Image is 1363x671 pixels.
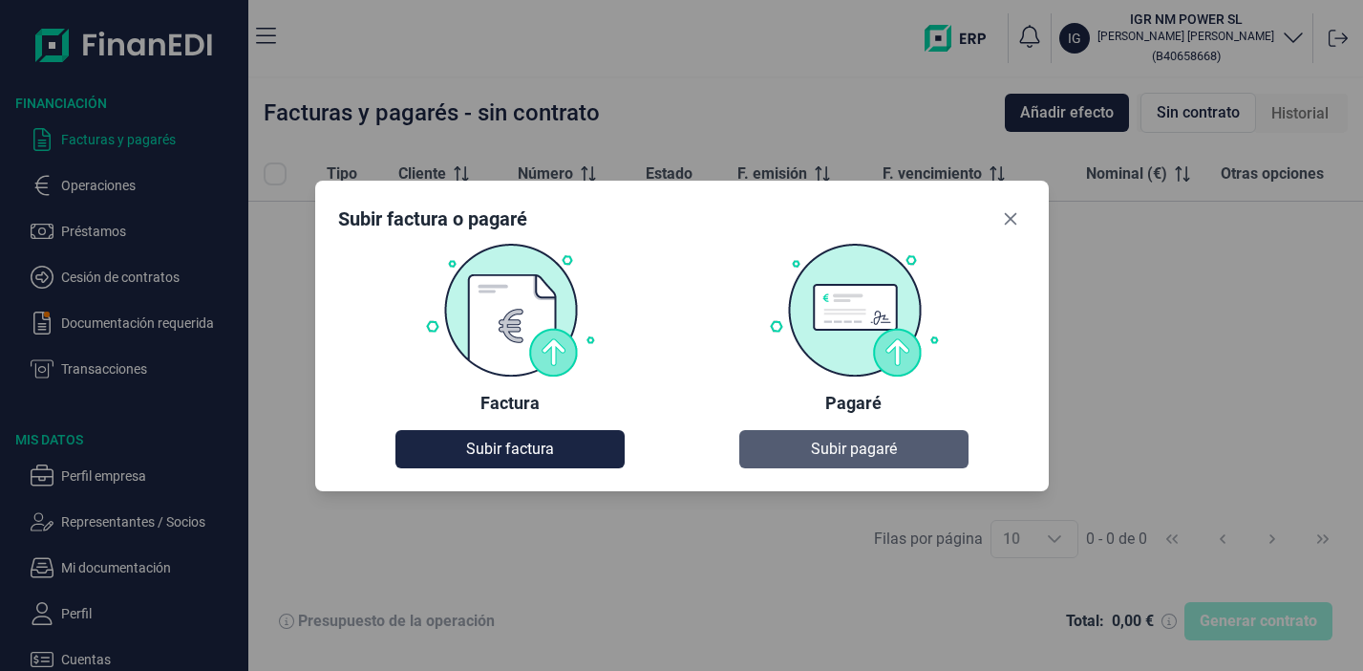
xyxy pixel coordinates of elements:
[395,430,625,468] button: Subir factura
[466,438,554,461] span: Subir factura
[811,438,897,461] span: Subir pagaré
[739,430,969,468] button: Subir pagaré
[995,204,1026,234] button: Close
[825,392,882,415] div: Pagaré
[424,242,596,377] img: Factura
[480,392,540,415] div: Factura
[768,242,940,377] img: Pagaré
[338,206,527,232] div: Subir factura o pagaré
